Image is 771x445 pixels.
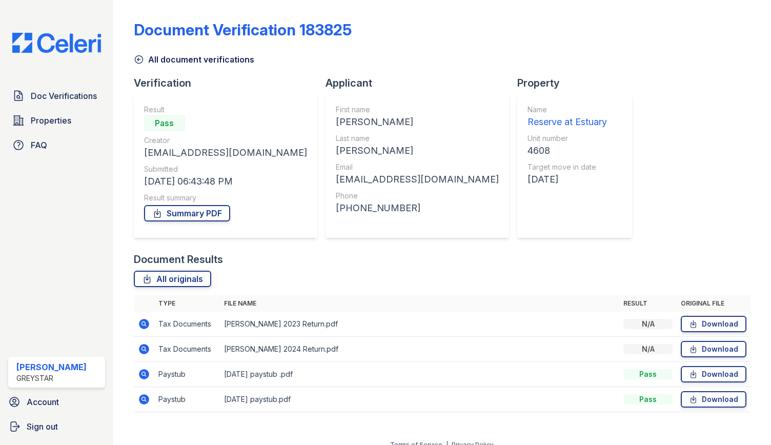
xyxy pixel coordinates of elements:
[681,341,746,357] a: Download
[220,337,619,362] td: [PERSON_NAME] 2024 Return.pdf
[677,295,750,312] th: Original file
[623,319,673,329] div: N/A
[144,193,307,203] div: Result summary
[154,312,220,337] td: Tax Documents
[8,135,105,155] a: FAQ
[681,366,746,382] a: Download
[144,105,307,115] div: Result
[527,172,607,187] div: [DATE]
[154,362,220,387] td: Paystub
[16,361,87,373] div: [PERSON_NAME]
[16,373,87,383] div: Greystar
[154,295,220,312] th: Type
[31,139,47,151] span: FAQ
[154,337,220,362] td: Tax Documents
[31,114,71,127] span: Properties
[144,164,307,174] div: Submitted
[619,295,677,312] th: Result
[8,86,105,106] a: Doc Verifications
[154,387,220,412] td: Paystub
[144,146,307,160] div: [EMAIL_ADDRESS][DOMAIN_NAME]
[336,105,499,115] div: First name
[527,144,607,158] div: 4608
[220,387,619,412] td: [DATE] paystub.pdf
[527,105,607,115] div: Name
[728,404,761,435] iframe: chat widget
[527,133,607,144] div: Unit number
[681,316,746,332] a: Download
[336,191,499,201] div: Phone
[336,162,499,172] div: Email
[336,133,499,144] div: Last name
[144,205,230,221] a: Summary PDF
[134,53,254,66] a: All document verifications
[4,33,109,53] img: CE_Logo_Blue-a8612792a0a2168367f1c8372b55b34899dd931a85d93a1a3d3e32e68fde9ad4.png
[144,174,307,189] div: [DATE] 06:43:48 PM
[527,105,607,129] a: Name Reserve at Estuary
[336,144,499,158] div: [PERSON_NAME]
[336,115,499,129] div: [PERSON_NAME]
[4,416,109,437] a: Sign out
[4,392,109,412] a: Account
[144,135,307,146] div: Creator
[517,76,640,90] div: Property
[220,295,619,312] th: File name
[527,162,607,172] div: Target move in date
[144,115,185,131] div: Pass
[336,172,499,187] div: [EMAIL_ADDRESS][DOMAIN_NAME]
[134,76,326,90] div: Verification
[27,396,59,408] span: Account
[31,90,97,102] span: Doc Verifications
[681,391,746,408] a: Download
[220,362,619,387] td: [DATE] paystub .pdf
[27,420,58,433] span: Sign out
[623,369,673,379] div: Pass
[134,21,352,39] div: Document Verification 183825
[134,271,211,287] a: All originals
[527,115,607,129] div: Reserve at Estuary
[623,394,673,404] div: Pass
[220,312,619,337] td: [PERSON_NAME] 2023 Return.pdf
[623,344,673,354] div: N/A
[336,201,499,215] div: [PHONE_NUMBER]
[134,252,223,267] div: Document Results
[8,110,105,131] a: Properties
[326,76,517,90] div: Applicant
